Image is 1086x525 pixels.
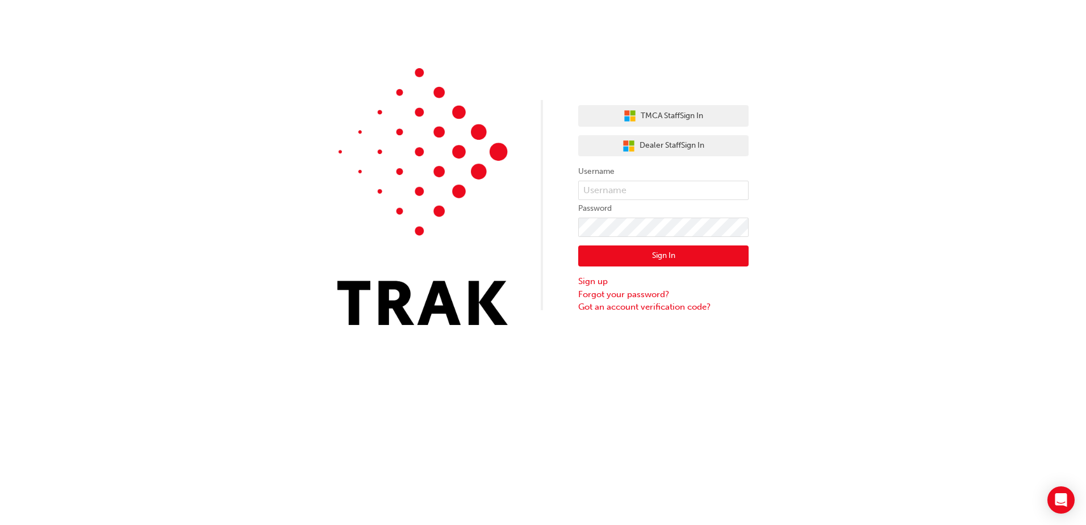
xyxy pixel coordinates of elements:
a: Forgot your password? [578,288,749,301]
button: TMCA StaffSign In [578,105,749,127]
label: Username [578,165,749,178]
img: Trak [337,68,508,325]
button: Dealer StaffSign In [578,135,749,157]
a: Got an account verification code? [578,301,749,314]
input: Username [578,181,749,200]
label: Password [578,202,749,215]
button: Sign In [578,245,749,267]
span: TMCA Staff Sign In [641,110,703,123]
span: Dealer Staff Sign In [640,139,704,152]
a: Sign up [578,275,749,288]
div: Open Intercom Messenger [1047,486,1075,514]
